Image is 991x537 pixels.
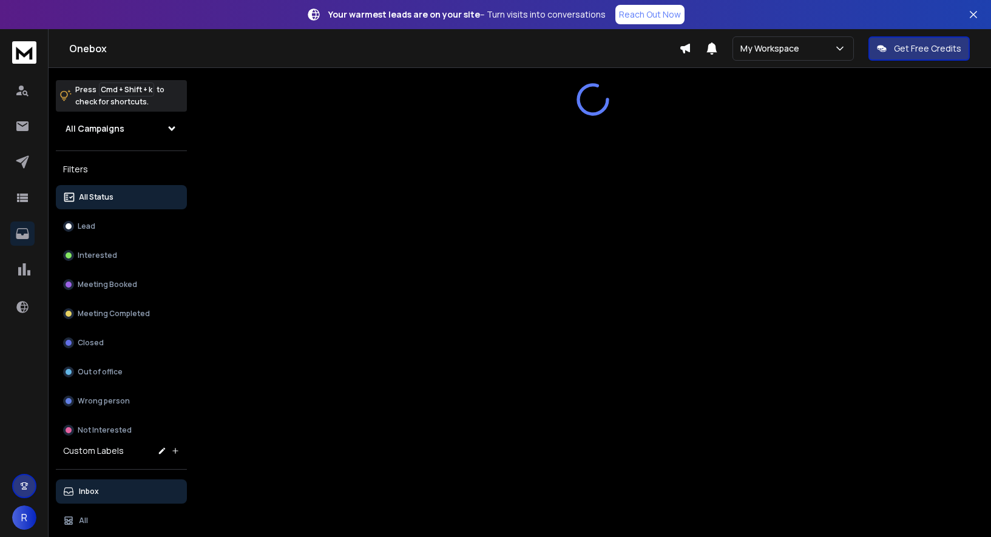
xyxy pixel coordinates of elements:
[619,8,681,21] p: Reach Out Now
[12,505,36,530] button: R
[79,516,88,525] p: All
[56,243,187,268] button: Interested
[56,508,187,533] button: All
[78,221,95,231] p: Lead
[56,214,187,238] button: Lead
[12,41,36,64] img: logo
[56,185,187,209] button: All Status
[56,389,187,413] button: Wrong person
[740,42,804,55] p: My Workspace
[78,280,137,289] p: Meeting Booked
[56,302,187,326] button: Meeting Completed
[868,36,970,61] button: Get Free Credits
[99,83,154,96] span: Cmd + Shift + k
[328,8,606,21] p: – Turn visits into conversations
[75,84,164,108] p: Press to check for shortcuts.
[66,123,124,135] h1: All Campaigns
[56,117,187,141] button: All Campaigns
[56,360,187,384] button: Out of office
[79,487,99,496] p: Inbox
[78,425,132,435] p: Not Interested
[63,445,124,457] h3: Custom Labels
[78,338,104,348] p: Closed
[328,8,480,20] strong: Your warmest leads are on your site
[79,192,113,202] p: All Status
[69,41,679,56] h1: Onebox
[78,396,130,406] p: Wrong person
[56,479,187,504] button: Inbox
[615,5,685,24] a: Reach Out Now
[894,42,961,55] p: Get Free Credits
[78,367,123,377] p: Out of office
[56,331,187,355] button: Closed
[56,418,187,442] button: Not Interested
[78,309,150,319] p: Meeting Completed
[56,161,187,178] h3: Filters
[78,251,117,260] p: Interested
[56,272,187,297] button: Meeting Booked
